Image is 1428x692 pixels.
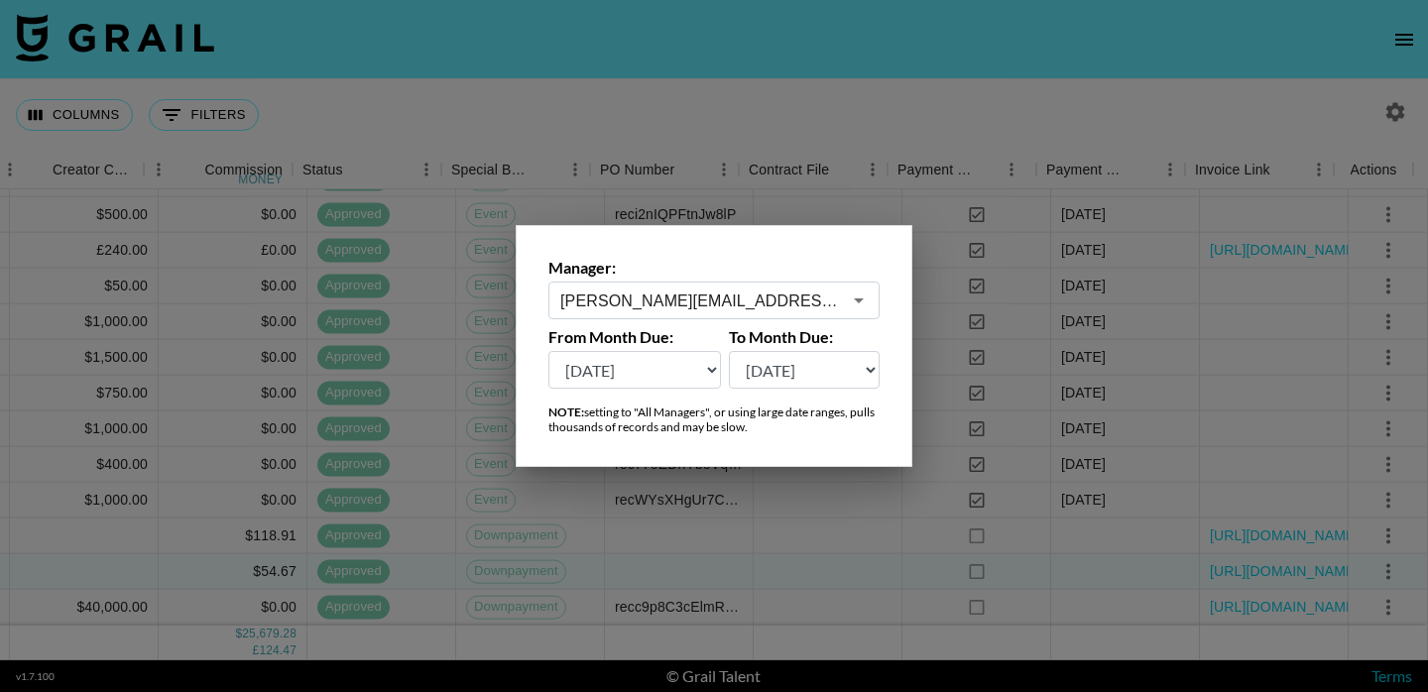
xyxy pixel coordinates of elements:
[548,404,584,419] strong: NOTE:
[548,258,880,278] label: Manager:
[845,287,873,314] button: Open
[548,404,880,434] div: setting to "All Managers", or using large date ranges, pulls thousands of records and may be slow.
[729,327,881,347] label: To Month Due:
[548,327,721,347] label: From Month Due:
